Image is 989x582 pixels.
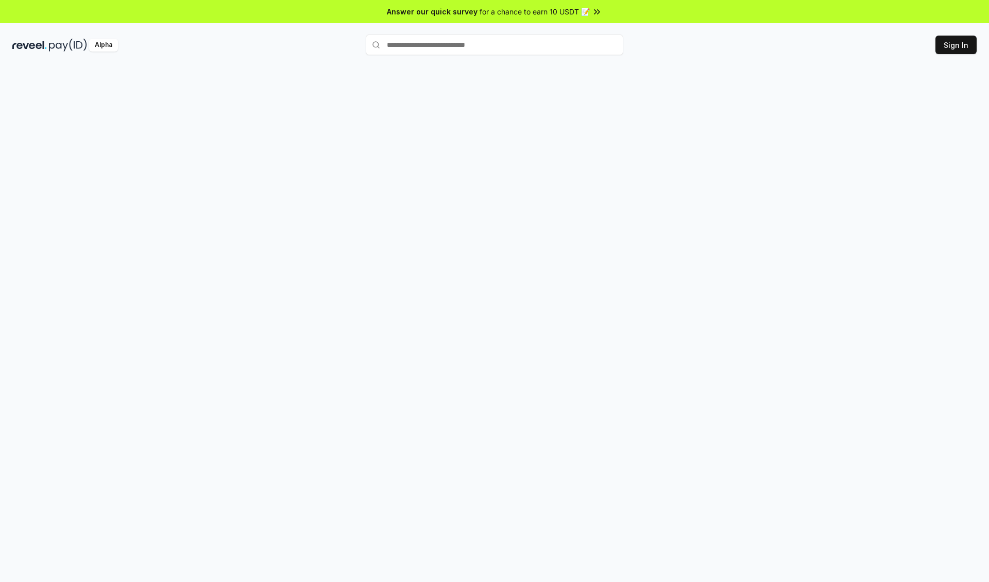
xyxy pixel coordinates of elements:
span: for a chance to earn 10 USDT 📝 [480,6,590,17]
button: Sign In [935,36,977,54]
span: Answer our quick survey [387,6,478,17]
div: Alpha [89,39,118,52]
img: reveel_dark [12,39,47,52]
img: pay_id [49,39,87,52]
